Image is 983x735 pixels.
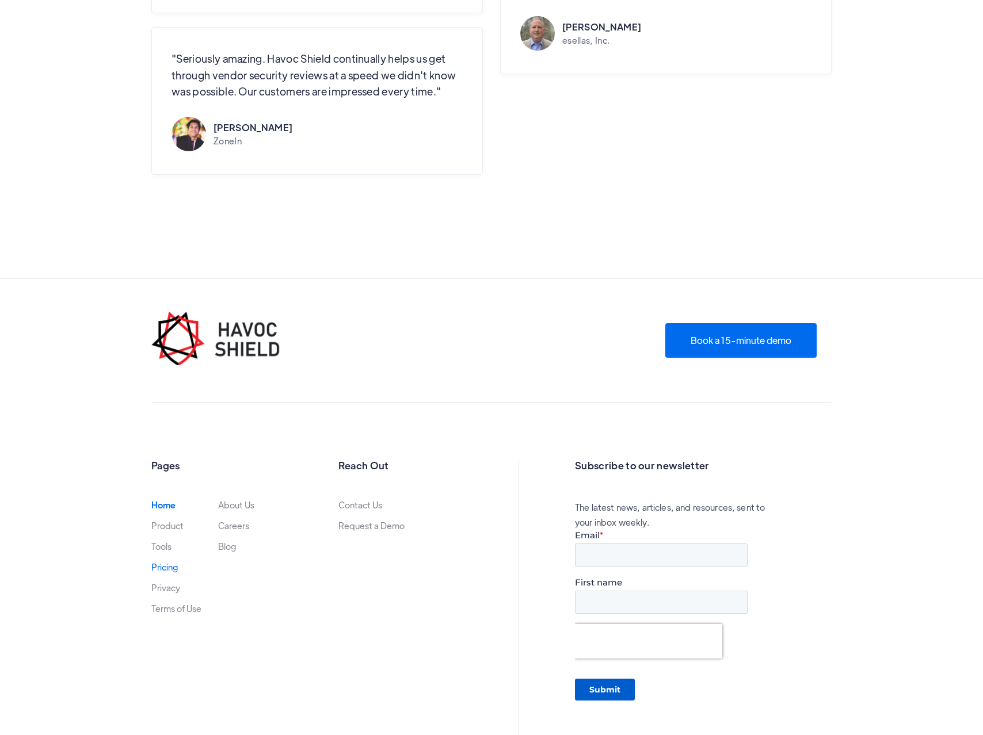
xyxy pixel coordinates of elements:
a: Terms of Use [151,604,201,613]
iframe: Chat Widget [786,611,983,735]
h2: Reach Out [338,460,463,471]
div: [PERSON_NAME] [562,22,641,32]
img: Rob testimonial [520,16,555,51]
div: esellas, Inc. [562,35,641,45]
a: Careers [218,521,249,530]
a: Book a 15-minute demo [665,323,817,358]
div: [PERSON_NAME] [214,122,292,133]
h2: Pages [151,460,276,471]
img: Kush testimonial [172,117,206,151]
a: Request a Demo [338,521,405,530]
a: Home [151,500,176,510]
h2: Subscribe to our newsletter [575,460,832,471]
a: Product [151,521,184,530]
a: Tools [151,542,172,551]
a: About Us [218,500,254,510]
a: Pricing [151,562,178,572]
a: Privacy [151,583,180,592]
a: Blog [218,542,236,551]
p: The latest news, articles, and resources, sent to your inbox weekly. [575,500,776,530]
a: Contact Us [338,500,382,510]
div: ZoneIn [214,136,292,146]
p: "Seriously amazing. Havoc Shield continually helps us get through vendor security reviews at a sp... [172,51,468,100]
